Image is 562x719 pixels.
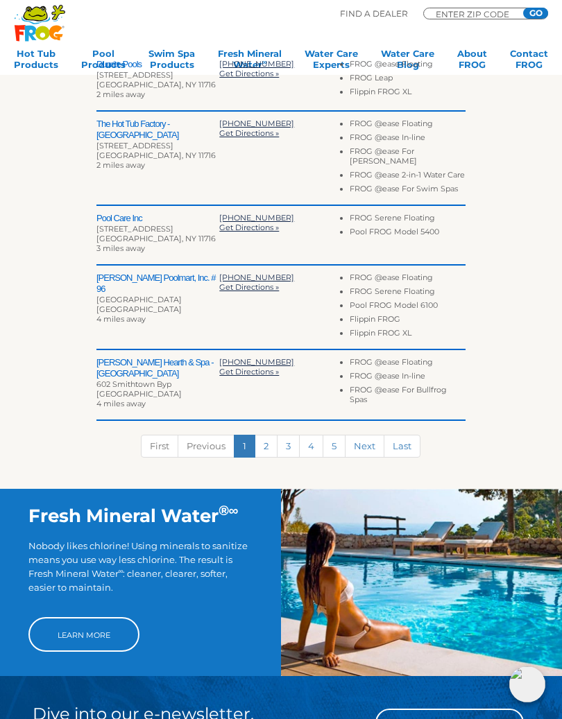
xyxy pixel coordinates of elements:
a: 2 [255,435,278,458]
a: Swim SpaProducts [148,48,195,76]
li: Pool FROG Model 5400 [350,227,466,241]
input: GO [523,8,548,19]
a: First [141,435,178,458]
div: [STREET_ADDRESS] [96,70,219,80]
a: [PHONE_NUMBER] [219,272,294,282]
li: FROG @ease For [PERSON_NAME] [350,146,466,170]
a: Learn More [28,617,139,652]
a: Get Directions » [219,69,279,78]
p: Find A Dealer [340,8,408,20]
div: [STREET_ADDRESS] [96,141,219,150]
li: Pool FROG Model 6100 [350,300,466,314]
a: ContactFROG [510,48,548,76]
span: 4 miles away [96,314,146,324]
a: Last [384,435,420,458]
a: 3 [277,435,300,458]
a: PoolProducts [81,48,126,76]
li: FROG Leap [350,73,466,87]
li: FROG @ease Floating [350,59,466,73]
div: 602 Smithtown Byp [96,379,219,389]
li: FROG @ease 2-in-1 Water Care [350,170,466,184]
li: Flippin FROG [350,314,466,328]
div: [GEOGRAPHIC_DATA], NY 11716 [96,150,219,160]
a: 1 [234,435,255,458]
div: [GEOGRAPHIC_DATA] [96,295,219,304]
img: openIcon [509,666,545,702]
div: [GEOGRAPHIC_DATA] [96,389,219,399]
a: AboutFROG [457,48,487,76]
li: FROG @ease In-line [350,132,466,146]
h2: [PERSON_NAME] Hearth & Spa - [GEOGRAPHIC_DATA] [96,357,219,379]
div: [GEOGRAPHIC_DATA], NY 11716 [96,80,219,89]
sup: ® [219,502,229,519]
h2: The Hot Tub Factory - [GEOGRAPHIC_DATA] [96,119,219,141]
span: 3 miles away [96,243,145,253]
a: [PHONE_NUMBER] [219,119,294,128]
a: Water CareExperts [305,48,358,76]
li: FROG @ease In-line [350,371,466,385]
h2: Dunrite Pools [96,59,219,70]
li: Flippin FROG XL [350,328,466,342]
div: [GEOGRAPHIC_DATA] [96,304,219,314]
li: FROG Serene Floating [350,213,466,227]
input: Zip Code Form [434,10,518,17]
a: [PHONE_NUMBER] [219,357,294,367]
a: Water CareBlog [381,48,434,76]
a: 4 [299,435,323,458]
li: FROG @ease For Swim Spas [350,184,466,198]
sup: ∞ [229,502,239,519]
img: img-truth-about-salt-fpo [281,489,562,676]
a: Get Directions » [219,223,279,232]
a: Get Directions » [219,367,279,376]
div: [STREET_ADDRESS] [96,224,219,234]
h2: Pool Care Inc [96,213,219,224]
h2: [PERSON_NAME] Poolmart, Inc. # 96 [96,272,219,295]
a: Fresh MineralWater∞ [218,48,282,76]
h2: Fresh Mineral Water [28,505,253,527]
div: [GEOGRAPHIC_DATA], NY 11716 [96,234,219,243]
a: Get Directions » [219,282,279,292]
span: 2 miles away [96,89,145,99]
a: Get Directions » [219,128,279,138]
li: FROG @ease Floating [350,357,466,371]
p: Nobody likes chlorine! Using minerals to sanitize means you use way less chlorine. The result is ... [28,539,253,603]
li: FROG @ease For Bullfrog Spas [350,385,466,408]
sup: ∞ [119,567,124,575]
li: FROG @ease Floating [350,272,466,286]
a: 5 [323,435,346,458]
a: Previous [178,435,235,458]
li: Flippin FROG XL [350,87,466,101]
li: FROG Serene Floating [350,286,466,300]
li: FROG @ease Floating [350,119,466,132]
a: Next [345,435,384,458]
a: Hot TubProducts [14,48,58,76]
span: 4 miles away [96,399,146,408]
a: [PHONE_NUMBER] [219,213,294,223]
a: [PHONE_NUMBER] [219,59,294,69]
span: 2 miles away [96,160,145,170]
